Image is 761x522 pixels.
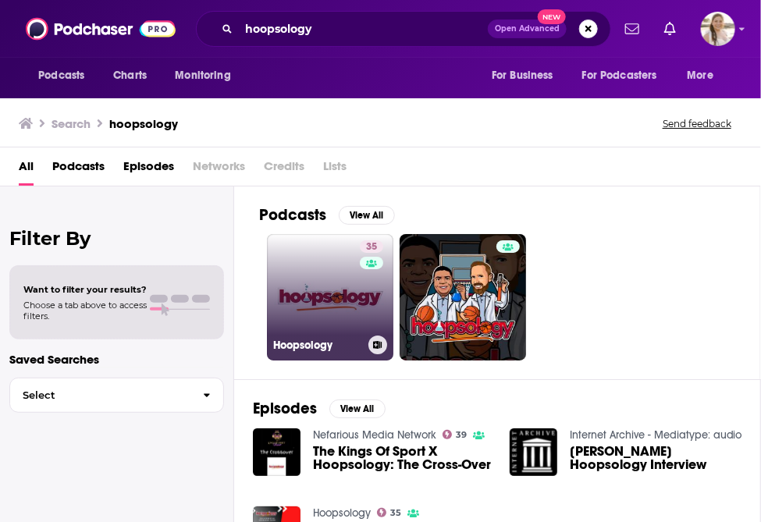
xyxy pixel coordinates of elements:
h2: Podcasts [259,205,326,225]
a: 39 [443,430,468,439]
a: 35 [360,240,383,253]
span: Choose a tab above to access filters. [23,300,147,321]
a: EpisodesView All [253,399,386,418]
span: Monitoring [175,65,230,87]
button: open menu [677,61,734,91]
span: Networks [193,154,245,186]
p: Saved Searches [9,352,224,367]
button: Send feedback [658,117,736,130]
img: The Kings Of Sport X Hoopsology: The Cross-Over [253,428,300,476]
h2: Filter By [9,227,224,250]
span: 39 [456,431,467,439]
button: open menu [27,61,105,91]
button: Select [9,378,224,413]
h3: Hoopsology [273,339,362,352]
input: Search podcasts, credits, & more... [239,16,488,41]
span: [PERSON_NAME] Hoopsology Interview [570,445,748,471]
a: Podcasts [52,154,105,186]
span: Select [10,390,190,400]
span: For Business [492,65,553,87]
span: 35 [390,510,401,517]
a: Gerald Bourguet Hoopsology Interview [570,445,748,471]
button: View All [339,206,395,225]
span: For Podcasters [582,65,657,87]
a: Show notifications dropdown [658,16,682,42]
span: Open Advanced [495,25,560,33]
a: Episodes [123,154,174,186]
a: 35Hoopsology [267,234,393,360]
button: Show profile menu [701,12,735,46]
span: Logged in as acquavie [701,12,735,46]
a: 35 [377,508,402,517]
span: Podcasts [38,65,84,87]
button: open menu [164,61,251,91]
img: Gerald Bourguet Hoopsology Interview [510,428,557,476]
a: Hoopsology [313,506,371,520]
button: open menu [572,61,680,91]
a: The Kings Of Sport X Hoopsology: The Cross-Over [313,445,491,471]
button: Open AdvancedNew [488,20,567,38]
a: Charts [103,61,156,91]
h3: Search [52,116,91,131]
span: New [538,9,566,24]
span: 35 [366,240,377,255]
span: More [688,65,714,87]
a: Internet Archive - Mediatype: audio [570,428,742,442]
span: Charts [113,65,147,87]
img: Podchaser - Follow, Share and Rate Podcasts [26,14,176,44]
button: View All [329,399,386,418]
button: open menu [481,61,573,91]
span: Want to filter your results? [23,284,147,295]
span: Lists [323,154,347,186]
h3: hoopsology [109,116,178,131]
a: Show notifications dropdown [619,16,645,42]
a: All [19,154,34,186]
a: PodcastsView All [259,205,395,225]
a: Nefarious Media Network [313,428,436,442]
div: Search podcasts, credits, & more... [196,11,611,47]
span: Credits [264,154,304,186]
img: User Profile [701,12,735,46]
h2: Episodes [253,399,317,418]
